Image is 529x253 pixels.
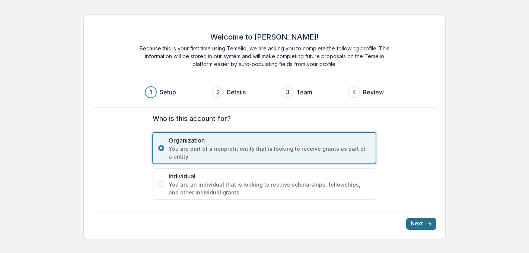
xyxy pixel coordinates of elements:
[210,32,319,41] h2: Welcome to [PERSON_NAME]!
[153,113,372,124] label: Who is this account for?
[216,88,220,97] div: 2
[227,88,246,97] h3: Details
[160,88,176,97] h3: Setup
[145,86,384,98] div: Progress
[286,88,289,97] div: 3
[169,172,370,181] span: Individual
[363,88,384,97] h3: Review
[134,44,395,68] p: Because this is your first time using Temelio, we are asking you to complete the following profil...
[150,88,152,97] div: 1
[352,88,356,97] div: 4
[296,88,312,97] h3: Team
[169,181,370,196] span: You are an individual that is looking to receive scholarships, fellowships, and other individual ...
[406,218,436,230] button: Next
[169,136,370,145] span: Organization
[169,145,370,160] span: You are part of a nonprofit entity that is looking to receive grants as part of a entity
